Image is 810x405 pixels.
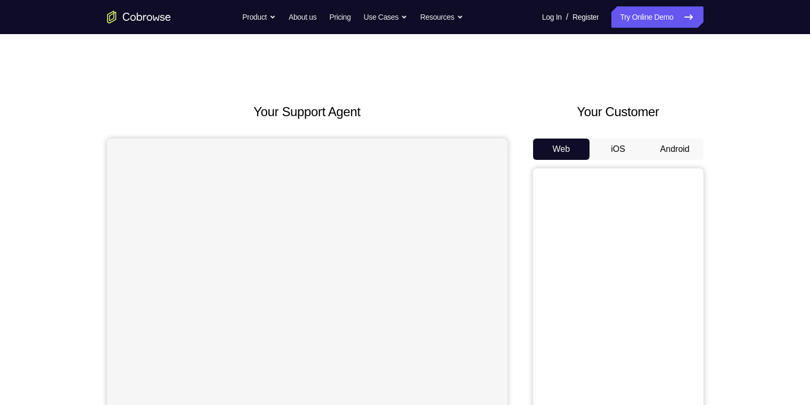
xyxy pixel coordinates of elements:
button: Product [242,6,276,28]
button: Use Cases [364,6,407,28]
a: Log In [542,6,562,28]
h2: Your Support Agent [107,102,508,122]
a: Try Online Demo [611,6,703,28]
button: iOS [590,139,647,160]
a: Register [572,6,599,28]
button: Android [647,139,703,160]
h2: Your Customer [533,102,703,122]
button: Web [533,139,590,160]
a: Go to the home page [107,11,171,23]
a: Pricing [329,6,350,28]
a: About us [289,6,316,28]
span: / [566,11,568,23]
button: Resources [420,6,463,28]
